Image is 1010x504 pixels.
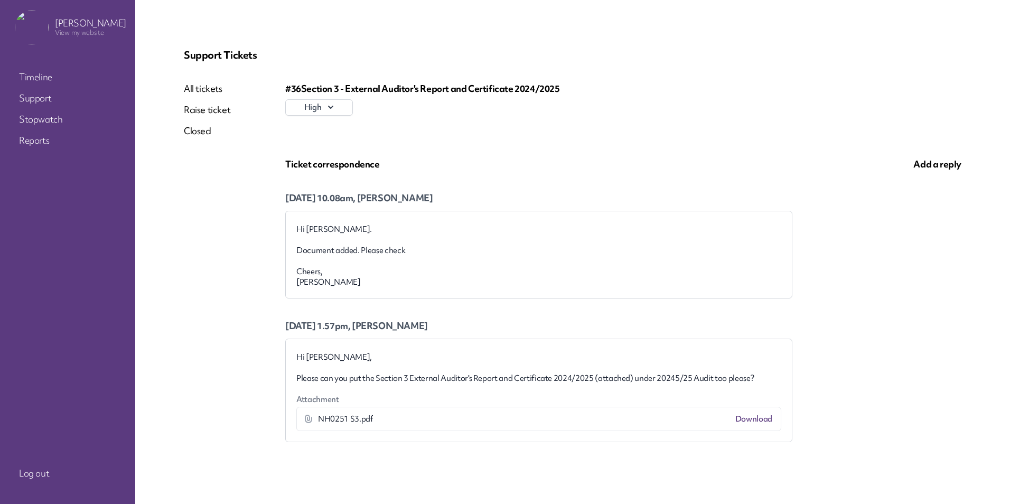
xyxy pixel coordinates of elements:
[285,320,792,332] p: [DATE] 1.57pm, [PERSON_NAME]
[15,110,120,129] a: Stopwatch
[296,352,781,362] p: Hi [PERSON_NAME],
[913,158,961,170] span: Add a reply
[184,104,230,116] a: Raise ticket
[15,464,120,483] a: Log out
[15,89,120,108] a: Support
[285,158,380,170] span: Ticket correspondence
[296,224,781,235] p: Hi [PERSON_NAME].
[285,99,353,116] button: high
[15,68,120,87] a: Timeline
[55,18,126,29] p: [PERSON_NAME]
[296,266,781,287] p: Cheers, [PERSON_NAME]
[735,414,772,424] a: Download
[184,49,961,61] p: Support Tickets
[296,245,781,256] p: Document added. Please check
[55,28,104,37] a: View my website
[318,414,373,424] span: NH0251 S3.pdf
[296,373,781,384] p: Please can you put the Section 3 External Auditor's Report and Certificate 2024/2025 (attached) u...
[184,125,230,137] a: Closed
[15,131,120,150] a: Reports
[184,82,230,95] a: All tickets
[296,394,781,405] dt: Attachment
[285,82,961,95] div: #36 Section 3 - External Auditor's Report and Certificate 2024/2025
[285,192,792,204] p: [DATE] 10.08am, [PERSON_NAME]
[285,99,353,116] div: Click to change priority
